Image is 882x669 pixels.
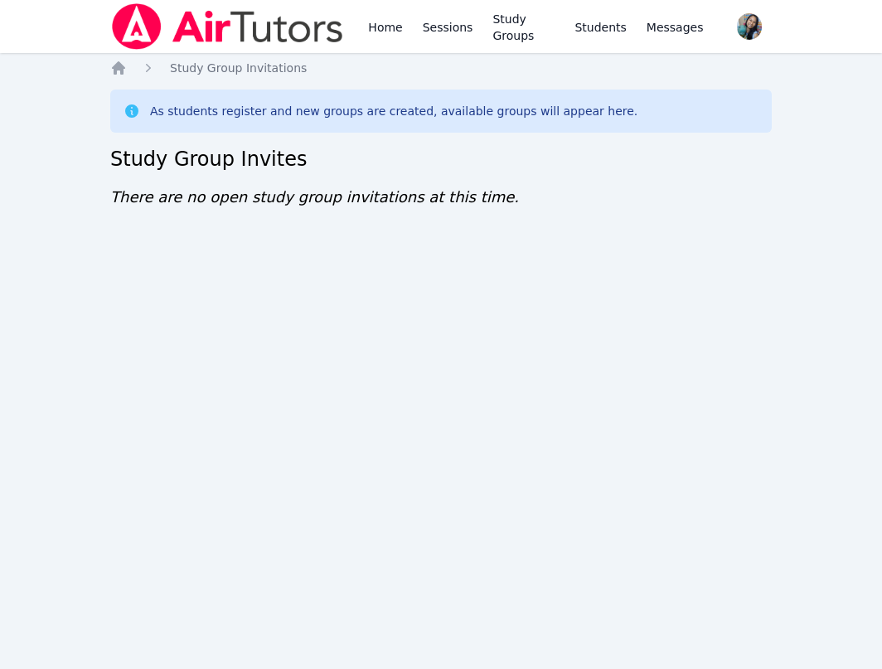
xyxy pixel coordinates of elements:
span: Study Group Invitations [170,61,307,75]
a: Study Group Invitations [170,60,307,76]
span: Messages [647,19,704,36]
h2: Study Group Invites [110,146,772,172]
div: As students register and new groups are created, available groups will appear here. [150,103,637,119]
span: There are no open study group invitations at this time. [110,188,519,206]
nav: Breadcrumb [110,60,772,76]
img: Air Tutors [110,3,345,50]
